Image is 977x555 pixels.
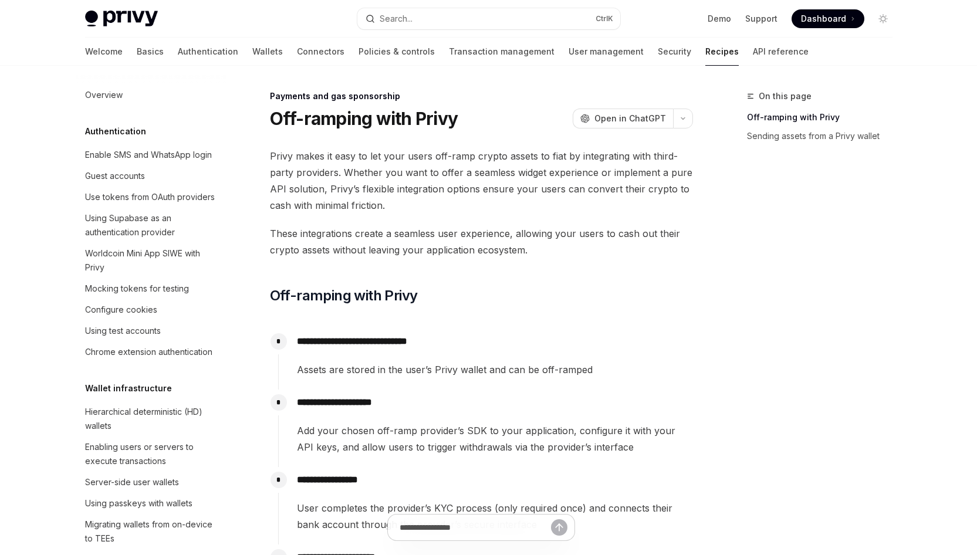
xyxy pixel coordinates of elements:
img: light logo [85,11,158,27]
a: Using test accounts [76,320,226,341]
div: Overview [85,88,123,102]
a: Chrome extension authentication [76,341,226,363]
a: Security [658,38,691,66]
a: User management [569,38,644,66]
a: Basics [137,38,164,66]
a: Guest accounts [76,165,226,187]
span: User completes the provider’s KYC process (only required once) and connects their bank account th... [297,500,692,533]
a: Use tokens from OAuth providers [76,187,226,208]
div: Using passkeys with wallets [85,496,192,510]
span: These integrations create a seamless user experience, allowing your users to cash out their crypt... [270,225,693,258]
a: Off-ramping with Privy [747,108,902,127]
div: Use tokens from OAuth providers [85,190,215,204]
h5: Authentication [85,124,146,138]
a: Support [745,13,777,25]
div: Search... [380,12,413,26]
span: Open in ChatGPT [594,113,666,124]
a: Enable SMS and WhatsApp login [76,144,226,165]
a: Authentication [178,38,238,66]
input: Ask a question... [400,515,551,540]
a: Worldcoin Mini App SIWE with Privy [76,243,226,278]
a: Mocking tokens for testing [76,278,226,299]
a: Hierarchical deterministic (HD) wallets [76,401,226,436]
div: Using Supabase as an authentication provider [85,211,219,239]
div: Mocking tokens for testing [85,282,189,296]
a: Wallets [252,38,283,66]
a: Using passkeys with wallets [76,493,226,514]
a: Sending assets from a Privy wallet [747,127,902,145]
a: Recipes [705,38,739,66]
div: Migrating wallets from on-device to TEEs [85,517,219,546]
span: Add your chosen off-ramp provider’s SDK to your application, configure it with your API keys, and... [297,422,692,455]
a: Transaction management [449,38,555,66]
span: On this page [759,89,812,103]
span: Assets are stored in the user’s Privy wallet and can be off-ramped [297,361,692,378]
span: Privy makes it easy to let your users off-ramp crypto assets to fiat by integrating with third-pa... [270,148,693,214]
a: Policies & controls [359,38,435,66]
span: Ctrl K [596,14,613,23]
a: API reference [753,38,809,66]
div: Enable SMS and WhatsApp login [85,148,212,162]
a: Demo [708,13,731,25]
div: Payments and gas sponsorship [270,90,693,102]
div: Configure cookies [85,303,157,317]
a: Dashboard [792,9,864,28]
a: Migrating wallets from on-device to TEEs [76,514,226,549]
div: Using test accounts [85,324,161,338]
button: Open search [357,8,620,29]
div: Enabling users or servers to execute transactions [85,440,219,468]
a: Welcome [85,38,123,66]
button: Send message [551,519,567,536]
button: Open in ChatGPT [573,109,673,128]
div: Server-side user wallets [85,475,179,489]
a: Configure cookies [76,299,226,320]
span: Dashboard [801,13,846,25]
div: Hierarchical deterministic (HD) wallets [85,405,219,433]
a: Using Supabase as an authentication provider [76,208,226,243]
button: Toggle dark mode [874,9,893,28]
h5: Wallet infrastructure [85,381,172,395]
a: Connectors [297,38,344,66]
span: Off-ramping with Privy [270,286,418,305]
a: Overview [76,84,226,106]
a: Server-side user wallets [76,472,226,493]
h1: Off-ramping with Privy [270,108,458,129]
a: Enabling users or servers to execute transactions [76,436,226,472]
div: Worldcoin Mini App SIWE with Privy [85,246,219,275]
div: Chrome extension authentication [85,345,212,359]
div: Guest accounts [85,169,145,183]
